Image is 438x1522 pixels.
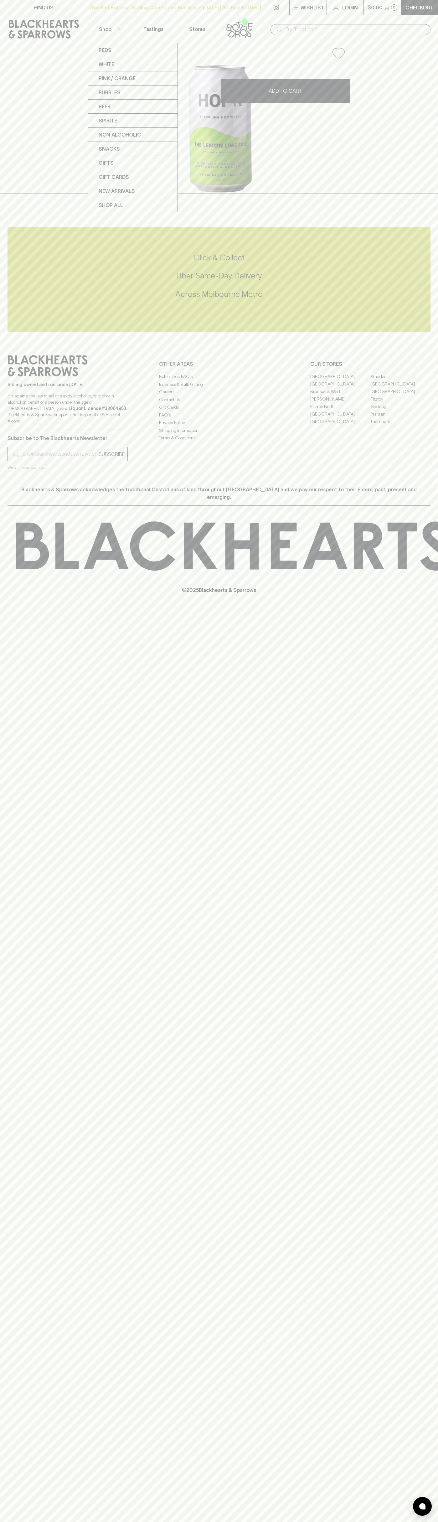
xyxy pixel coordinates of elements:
p: Pink / Orange [99,75,136,82]
p: Spirits [99,117,118,124]
p: SHOP ALL [99,201,123,209]
p: White [99,60,114,68]
a: SHOP ALL [88,198,178,212]
a: Snacks [88,142,178,156]
p: Gift Cards [99,173,129,181]
p: Gifts [99,159,114,167]
a: New Arrivals [88,184,178,198]
a: Reds [88,43,178,57]
p: New Arrivals [99,187,135,195]
a: Non Alcoholic [88,128,178,142]
p: Snacks [99,145,120,153]
a: Gifts [88,156,178,170]
a: Spirits [88,114,178,128]
a: Gift Cards [88,170,178,184]
a: White [88,57,178,71]
a: Bubbles [88,85,178,100]
p: Bubbles [99,89,121,96]
img: bubble-icon [419,1503,425,1509]
a: Pink / Orange [88,71,178,85]
p: Beer [99,103,111,110]
p: Non Alcoholic [99,131,141,138]
a: Beer [88,100,178,114]
p: Reds [99,46,111,54]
